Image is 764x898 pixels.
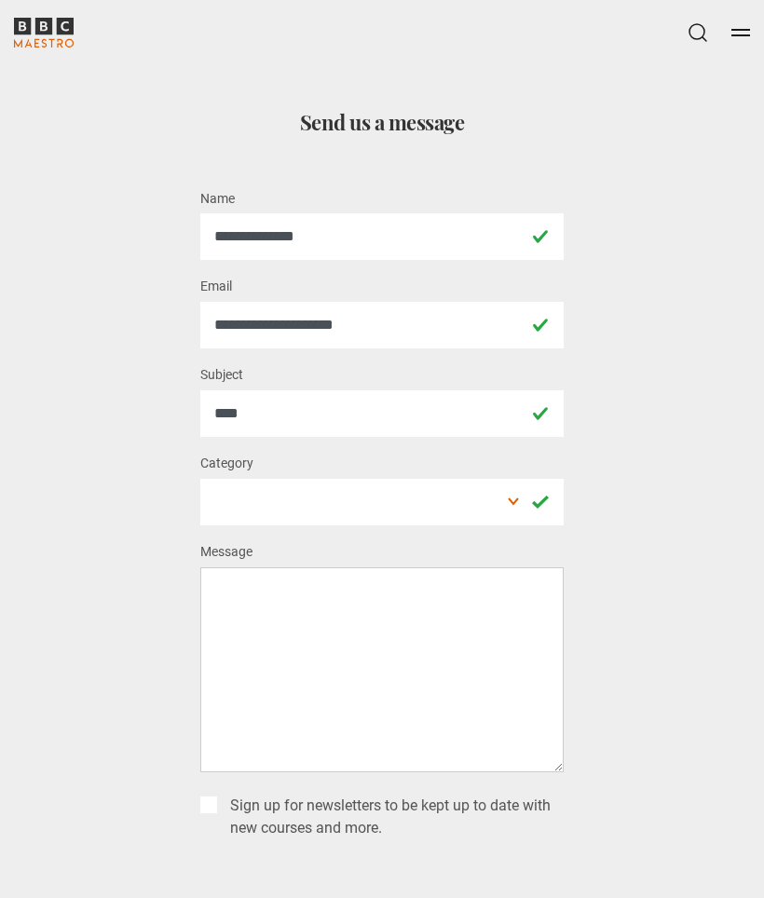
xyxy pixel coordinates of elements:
[731,23,750,42] button: Toggle navigation
[14,18,74,48] svg: BBC Maestro
[200,541,252,564] label: Message
[200,276,232,298] label: Email
[200,453,253,475] label: Category
[200,188,235,211] label: Name
[223,795,564,839] label: Sign up for newsletters to be kept up to date with new courses and more.
[200,364,243,387] label: Subject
